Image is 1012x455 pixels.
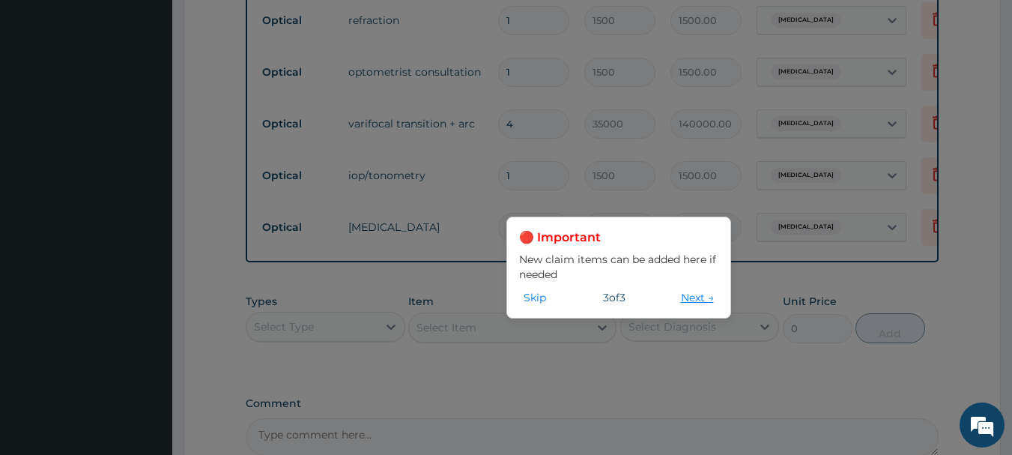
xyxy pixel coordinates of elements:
button: Skip [519,289,551,306]
span: We're online! [87,133,207,285]
span: 3 of 3 [603,290,625,305]
div: Minimize live chat window [246,7,282,43]
p: New claim items can be added here if needed [519,252,718,282]
div: Chat with us now [78,84,252,103]
textarea: Type your message and hit 'Enter' [7,299,285,352]
button: Next → [676,289,718,306]
h3: 🔴 Important [519,229,718,246]
img: d_794563401_company_1708531726252_794563401 [28,75,61,112]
